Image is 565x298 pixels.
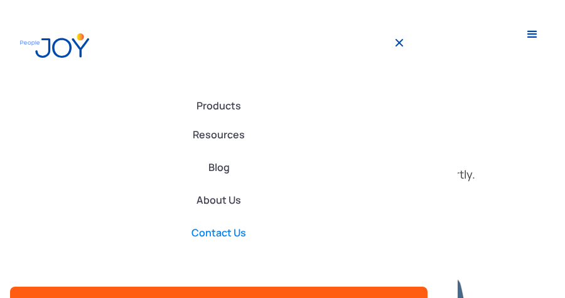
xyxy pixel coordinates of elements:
[20,29,89,62] a: home
[10,219,428,246] a: Contact Us
[520,22,545,47] div: menu
[10,121,428,148] a: Resources
[10,186,428,214] a: About Us
[10,153,428,181] a: Blog
[10,91,428,121] div: Products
